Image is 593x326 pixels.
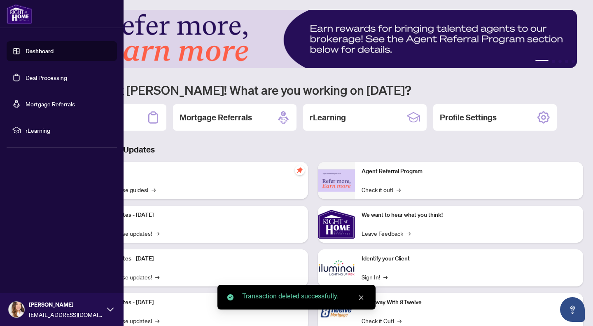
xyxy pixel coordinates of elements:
img: We want to hear what you think! [318,206,355,243]
span: → [397,185,401,194]
a: Mortgage Referrals [26,100,75,108]
button: 3 [558,60,562,63]
button: 1 [535,60,549,63]
span: → [155,272,159,281]
span: [PERSON_NAME] [29,300,103,309]
p: Platform Updates - [DATE] [86,254,301,263]
div: Transaction deleted successfully. [242,291,366,301]
button: Open asap [560,297,585,322]
button: 5 [572,60,575,63]
span: [EMAIL_ADDRESS][DOMAIN_NAME] [29,310,103,319]
h2: Profile Settings [440,112,497,123]
span: → [152,185,156,194]
a: Sign In!→ [362,272,388,281]
p: Platform Updates - [DATE] [86,211,301,220]
a: Close [357,293,366,302]
img: Agent Referral Program [318,169,355,192]
img: Slide 0 [43,10,577,68]
button: 2 [552,60,555,63]
h3: Brokerage & Industry Updates [43,144,583,155]
span: → [155,229,159,238]
a: Check it Out!→ [362,316,402,325]
p: Agent Referral Program [362,167,577,176]
a: Leave Feedback→ [362,229,411,238]
button: 4 [565,60,568,63]
h1: Welcome back [PERSON_NAME]! What are you working on [DATE]? [43,82,583,98]
span: → [406,229,411,238]
img: Identify your Client [318,249,355,286]
img: logo [7,4,32,24]
span: → [155,316,159,325]
span: check-circle [227,294,233,300]
p: Platform Updates - [DATE] [86,298,301,307]
img: Profile Icon [9,302,24,317]
h2: Mortgage Referrals [180,112,252,123]
p: Sail Away With 8Twelve [362,298,577,307]
p: We want to hear what you think! [362,211,577,220]
a: Check it out!→ [362,185,401,194]
h2: rLearning [310,112,346,123]
a: Deal Processing [26,74,67,81]
span: → [397,316,402,325]
p: Identify your Client [362,254,577,263]
span: → [383,272,388,281]
span: rLearning [26,126,111,135]
a: Dashboard [26,47,54,55]
p: Self-Help [86,167,301,176]
span: pushpin [295,165,305,175]
span: close [358,295,364,300]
